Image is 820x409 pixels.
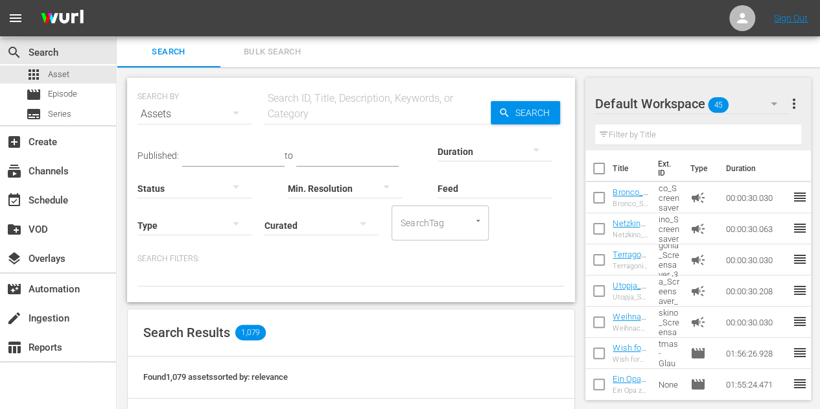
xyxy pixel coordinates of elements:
[613,150,650,187] th: Title
[595,86,790,122] div: Default Workspace
[613,262,648,270] div: Terragonia_Screensaver_30s
[791,251,807,267] span: reorder
[791,314,807,329] span: reorder
[6,281,22,297] span: Automation
[264,91,491,122] div: Search ID, Title, Description, Keywords, or Category
[613,250,647,288] a: Terragonia_Screensaver_30s
[718,150,795,187] th: Duration
[650,150,683,187] th: Ext. ID
[472,215,484,227] button: Open
[774,13,808,23] a: Sign Out
[8,10,23,26] span: menu
[653,182,685,213] td: Bronco_Screensaver_30s
[690,283,705,299] span: Ad
[6,222,22,237] span: VOD
[613,200,648,208] div: Bronco_Screensaver_30s
[613,343,648,391] a: Wish for Christmas - Glaube an [DATE]
[137,253,565,264] p: Search Filters:
[6,134,22,150] span: Create
[690,314,705,330] span: Ad
[791,345,807,360] span: reorder
[31,3,93,34] img: ans4CAIJ8jUAAAAAAAAAAAAAAAAAAAAAAAAgQb4GAAAAAAAAAAAAAAAAAAAAAAAAJMjXAAAAAAAAAAAAAAAAAAAAAAAAgAT5G...
[720,275,791,307] td: 00:00:30.208
[690,190,705,205] span: Ad
[682,150,718,187] th: Type
[143,372,288,382] span: Found 1,079 assets sorted by: relevance
[653,213,685,244] td: Netzkino_Screensaver_30s
[491,101,560,124] button: Search
[26,106,41,122] span: Series
[6,193,22,208] span: Schedule
[653,338,685,369] td: Wish for Christmas - Glaube an [DATE]
[690,345,705,361] span: Episode
[137,96,252,132] div: Assets
[510,101,560,124] span: Search
[6,310,22,326] span: Ingestion
[709,91,729,119] span: 45
[690,377,705,392] span: Episode
[6,163,22,179] span: Channels
[690,221,705,237] span: Ad
[613,293,648,301] div: Utopja_Screensaver_30s
[613,374,647,393] a: Ein Opa zu [DATE]
[228,45,316,60] span: Bulk Search
[786,88,801,119] button: more_vert
[720,182,791,213] td: 00:00:30.030
[791,220,807,236] span: reorder
[613,312,648,351] a: Weihnachtskino_Screensaver_30s
[235,325,266,340] span: 1,079
[613,281,646,310] a: Utopja_Screensaver_30s
[6,251,22,266] span: Overlays
[26,87,41,102] span: Episode
[6,45,22,60] span: Search
[653,244,685,275] td: Terragonia_Screensaver_30s
[791,283,807,298] span: reorder
[124,45,213,60] span: Search
[613,187,648,216] a: Bronco_Screensaver_30s
[613,231,648,239] div: Netzkino_Screensaver_30s
[653,275,685,307] td: Utopja_Screensaver_30s
[653,307,685,338] td: Weihnachtskino_Screensaver_30s
[285,150,293,161] span: to
[613,386,648,395] div: Ein Opa zu [DATE]
[613,355,648,364] div: Wish for Christmas - Glaube an [DATE]
[720,369,791,400] td: 01:55:24.471
[48,88,77,100] span: Episode
[48,68,69,81] span: Asset
[653,369,685,400] td: None
[48,108,71,121] span: Series
[791,376,807,391] span: reorder
[143,325,230,340] span: Search Results
[720,307,791,338] td: 00:00:30.030
[6,340,22,355] span: Reports
[26,67,41,82] span: Asset
[137,150,179,161] span: Published:
[690,252,705,268] span: Ad
[613,218,647,248] a: Netzkino_Screensaver_30s
[786,96,801,111] span: more_vert
[613,324,648,333] div: Weihnachtskino_Screensaver_30s
[720,244,791,275] td: 00:00:30.030
[720,213,791,244] td: 00:00:30.063
[791,189,807,205] span: reorder
[720,338,791,369] td: 01:56:26.928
